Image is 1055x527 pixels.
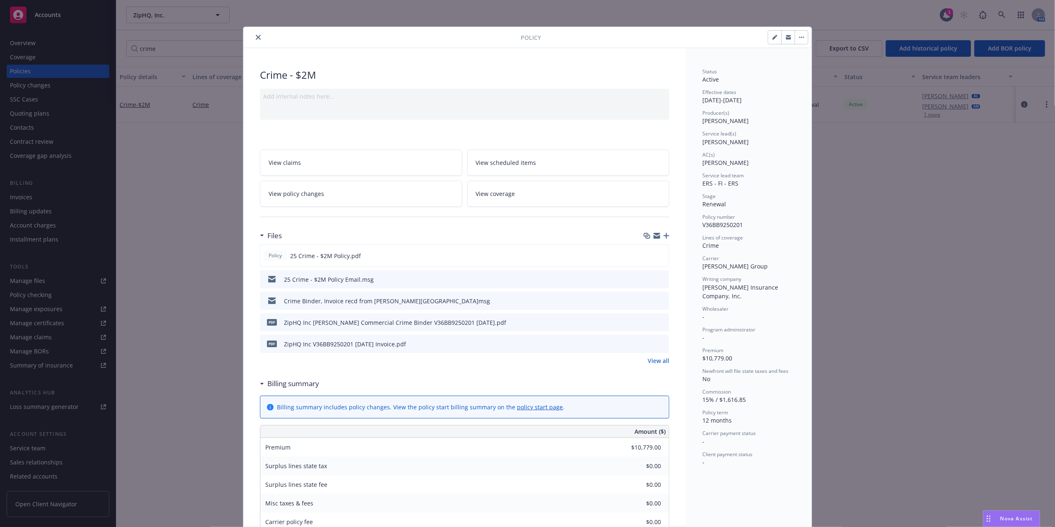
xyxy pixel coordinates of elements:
[267,230,282,241] h3: Files
[476,158,536,167] span: View scheduled items
[521,33,541,42] span: Policy
[702,109,729,116] span: Producer(s)
[702,276,741,283] span: Writing company
[277,403,565,411] div: Billing summary includes policy changes. View the policy start billing summary on the .
[702,117,749,125] span: [PERSON_NAME]
[702,458,704,466] span: -
[702,409,728,416] span: Policy term
[658,275,666,284] button: preview file
[702,179,738,187] span: ERS - FI - ERS
[702,255,719,262] span: Carrier
[702,234,743,241] span: Lines of coverage
[702,172,744,179] span: Service lead team
[702,388,731,395] span: Commission
[702,430,756,437] span: Carrier payment status
[702,367,788,375] span: Newfront will file state taxes and fees
[612,441,666,454] input: 0.00
[260,378,319,389] div: Billing summary
[702,159,749,167] span: [PERSON_NAME]
[702,438,704,445] span: -
[658,297,666,305] button: preview file
[645,251,651,260] button: download file
[648,356,669,365] a: View all
[702,193,716,200] span: Stage
[265,499,313,507] span: Misc taxes & fees
[260,68,669,82] div: Crime - $2M
[467,150,670,176] a: View scheduled items
[467,181,670,207] a: View coverage
[702,326,755,333] span: Program administrator
[702,262,768,270] span: [PERSON_NAME] Group
[634,427,666,436] span: Amount ($)
[260,181,462,207] a: View policy changes
[658,318,666,327] button: preview file
[265,481,327,488] span: Surplus lines state fee
[284,318,506,327] div: ZipHQ Inc [PERSON_NAME] Commercial Crime Binder V36BB9250201 [DATE].pdf
[612,497,666,510] input: 0.00
[702,334,704,341] span: -
[265,462,327,470] span: Surplus lines state tax
[702,396,746,404] span: 15% / $1,616.85
[983,510,1040,527] button: Nova Assist
[265,443,291,451] span: Premium
[476,189,515,198] span: View coverage
[702,75,719,83] span: Active
[290,251,361,260] span: 25 Crime - $2M Policy.pdf
[702,241,795,250] div: Crime
[612,479,666,491] input: 0.00
[263,92,666,101] div: Add internal notes here...
[658,340,666,348] button: preview file
[702,313,704,321] span: -
[702,416,732,424] span: 12 months
[267,319,277,325] span: pdf
[612,460,666,472] input: 0.00
[702,451,752,458] span: Client payment status
[645,340,652,348] button: download file
[260,230,282,241] div: Files
[702,375,710,383] span: No
[702,213,735,220] span: Policy number
[284,275,374,284] div: 25 Crime - $2M Policy Email.msg
[702,200,726,208] span: Renewal
[269,189,324,198] span: View policy changes
[702,221,743,229] span: V36BB9250201
[983,511,994,527] div: Drag to move
[645,297,652,305] button: download file
[702,89,795,104] div: [DATE] - [DATE]
[269,158,301,167] span: View claims
[702,283,780,300] span: [PERSON_NAME] Insurance Company, Inc.
[645,318,652,327] button: download file
[284,297,490,305] div: Crime Binder, Invoice recd from [PERSON_NAME][GEOGRAPHIC_DATA]msg
[658,251,666,260] button: preview file
[702,305,728,312] span: Wholesaler
[517,403,563,411] a: policy start page
[702,151,715,158] span: AC(s)
[702,347,723,354] span: Premium
[284,340,406,348] div: ZipHQ Inc V36BB9250201 [DATE] Invoice.pdf
[267,341,277,347] span: pdf
[267,252,284,259] span: Policy
[702,138,749,146] span: [PERSON_NAME]
[260,150,462,176] a: View claims
[645,275,652,284] button: download file
[1000,515,1033,522] span: Nova Assist
[702,89,736,96] span: Effective dates
[702,68,717,75] span: Status
[253,32,263,42] button: close
[702,354,732,362] span: $10,779.00
[702,130,736,137] span: Service lead(s)
[265,518,313,526] span: Carrier policy fee
[267,378,319,389] h3: Billing summary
